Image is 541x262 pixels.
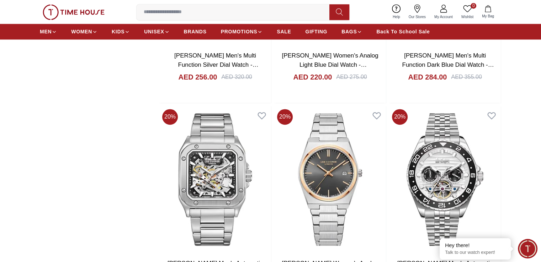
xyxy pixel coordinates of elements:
[376,28,430,35] span: Back To School Sale
[305,28,327,35] span: GIFTING
[144,25,169,38] a: UNISEX
[336,73,367,81] div: AED 275.00
[112,28,124,35] span: KIDS
[341,25,362,38] a: BAGS
[406,14,429,20] span: Our Stores
[162,109,178,125] span: 20 %
[518,239,537,258] div: Chat Widget
[471,3,476,9] span: 0
[402,52,494,77] a: [PERSON_NAME] Men's Multi Function Dark Blue Dial Watch - LC07385.390
[277,109,293,125] span: 20 %
[174,52,259,77] a: [PERSON_NAME] Men's Multi Function Silver Dial Watch - LC08154.331
[277,28,291,35] span: SALE
[408,72,447,82] h4: AED 284.00
[458,14,476,20] span: Wishlist
[282,52,378,77] a: [PERSON_NAME] Women's Analog Light Blue Dial Watch - LC08133.300
[274,106,386,253] img: Lee Cooper Women's Analog Grey Dial Watch - LC08195.560
[221,73,252,81] div: AED 320.00
[376,25,430,38] a: Back To School Sale
[43,4,105,20] img: ...
[445,250,505,256] p: Talk to our watch expert!
[389,106,501,253] img: Lee Cooper Men's Automatic Silver Dial Watch - LC08192.330
[40,25,57,38] a: MEN
[221,28,258,35] span: PROMOTIONS
[451,73,482,81] div: AED 355.00
[478,4,498,20] button: My Bag
[184,25,207,38] a: BRANDS
[479,13,497,19] span: My Bag
[112,25,130,38] a: KIDS
[144,28,164,35] span: UNISEX
[159,106,271,253] img: Lee Cooper Men's Automatic Black Dial Watch - LC08198.350
[457,3,478,21] a: 0Wishlist
[71,28,92,35] span: WOMEN
[293,72,332,82] h4: AED 220.00
[184,28,207,35] span: BRANDS
[221,25,263,38] a: PROMOTIONS
[431,14,456,20] span: My Account
[305,25,327,38] a: GIFTING
[341,28,357,35] span: BAGS
[40,28,52,35] span: MEN
[392,109,408,125] span: 20 %
[71,25,97,38] a: WOMEN
[277,25,291,38] a: SALE
[388,3,404,21] a: Help
[390,14,403,20] span: Help
[178,72,217,82] h4: AED 256.00
[445,242,505,249] div: Hey there!
[404,3,430,21] a: Our Stores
